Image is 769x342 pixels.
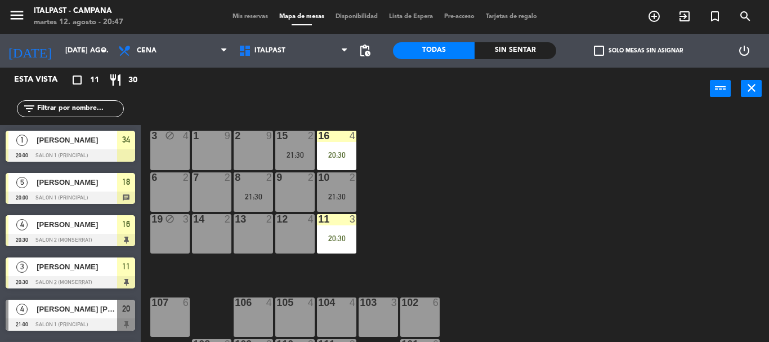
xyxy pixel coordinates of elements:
[36,103,123,115] input: Filtrar por nombre...
[594,46,683,56] label: Solo mesas sin asignar
[318,297,319,308] div: 104
[34,17,123,28] div: martes 12. agosto - 20:47
[383,14,439,20] span: Lista de Espera
[266,214,273,224] div: 2
[234,193,273,201] div: 21:30
[308,172,315,183] div: 2
[350,131,356,141] div: 4
[439,14,480,20] span: Pre-acceso
[183,172,190,183] div: 2
[330,14,383,20] span: Disponibilidad
[318,214,319,224] div: 11
[122,260,130,273] span: 11
[122,302,130,316] span: 20
[480,14,543,20] span: Tarjetas de regalo
[37,134,117,146] span: [PERSON_NAME]
[318,172,319,183] div: 10
[8,7,25,28] button: menu
[350,297,356,308] div: 4
[151,214,152,224] div: 19
[8,7,25,24] i: menu
[276,297,277,308] div: 105
[401,297,402,308] div: 102
[308,214,315,224] div: 4
[276,214,277,224] div: 12
[678,10,691,23] i: exit_to_app
[274,14,330,20] span: Mapa de mesas
[745,81,758,95] i: close
[254,47,285,55] span: Italpast
[350,214,356,224] div: 3
[737,44,751,57] i: power_settings_new
[350,172,356,183] div: 2
[647,10,661,23] i: add_circle_outline
[6,73,81,87] div: Esta vista
[308,297,315,308] div: 4
[393,42,475,59] div: Todas
[317,193,356,201] div: 21:30
[34,6,123,17] div: Italpast - Campana
[16,261,28,273] span: 3
[276,172,277,183] div: 9
[165,214,175,224] i: block
[109,73,122,87] i: restaurant
[225,172,231,183] div: 2
[276,131,277,141] div: 15
[96,44,110,57] i: arrow_drop_down
[308,131,315,141] div: 2
[151,172,152,183] div: 6
[318,131,319,141] div: 16
[708,10,722,23] i: turned_in_not
[594,46,604,56] span: check_box_outline_blank
[317,151,356,159] div: 20:30
[193,131,194,141] div: 1
[317,234,356,242] div: 20:30
[23,102,36,116] i: filter_list
[739,10,752,23] i: search
[710,80,731,97] button: power_input
[16,219,28,230] span: 4
[37,176,117,188] span: [PERSON_NAME]
[37,261,117,273] span: [PERSON_NAME]
[16,177,28,188] span: 5
[183,297,190,308] div: 6
[151,131,152,141] div: 3
[266,297,273,308] div: 4
[266,131,273,141] div: 9
[358,44,372,57] span: pending_actions
[193,172,194,183] div: 7
[714,81,727,95] i: power_input
[183,214,190,224] div: 3
[225,131,231,141] div: 9
[741,80,762,97] button: close
[433,297,440,308] div: 6
[122,175,130,189] span: 18
[137,47,157,55] span: Cena
[193,214,194,224] div: 14
[37,219,117,230] span: [PERSON_NAME]
[151,297,152,308] div: 107
[37,303,117,315] span: [PERSON_NAME] [PERSON_NAME]
[391,297,398,308] div: 3
[16,135,28,146] span: 1
[128,74,137,87] span: 30
[165,131,175,140] i: block
[90,74,99,87] span: 11
[475,42,556,59] div: Sin sentar
[225,214,231,224] div: 2
[122,217,130,231] span: 16
[275,151,315,159] div: 21:30
[183,131,190,141] div: 4
[227,14,274,20] span: Mis reservas
[70,73,84,87] i: crop_square
[122,133,130,146] span: 34
[266,172,273,183] div: 2
[16,304,28,315] span: 4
